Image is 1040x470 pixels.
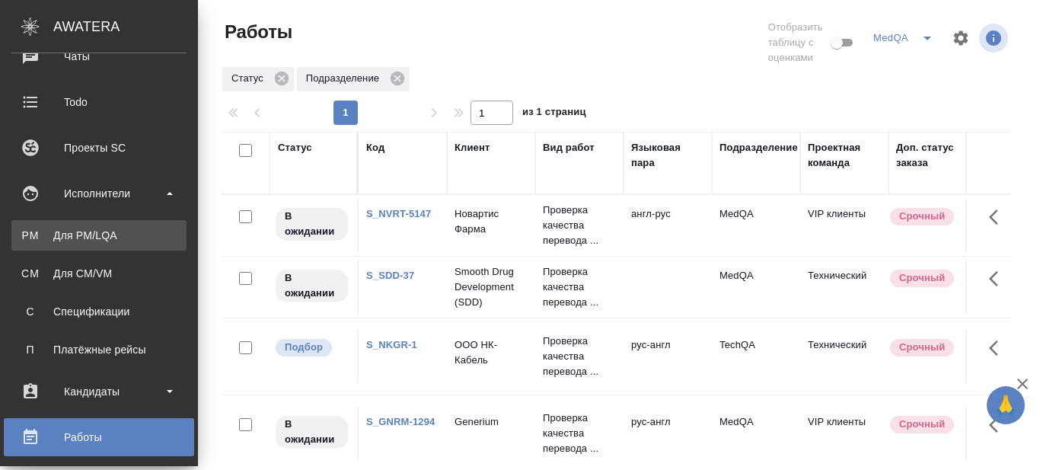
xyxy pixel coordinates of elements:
[4,129,194,167] a: Проекты SC
[366,208,431,219] a: S_NVRT-5147
[11,136,187,159] div: Проекты SC
[543,264,616,310] p: Проверка качества перевода ...
[800,407,888,460] td: VIP клиенты
[624,330,712,383] td: рус-англ
[899,340,945,355] p: Срочный
[624,199,712,252] td: англ-рус
[808,140,881,171] div: Проектная команда
[455,140,490,155] div: Клиент
[712,330,800,383] td: TechQA
[11,91,187,114] div: Todo
[19,228,179,243] div: Для PM/LQA
[19,304,179,319] div: Спецификации
[899,209,945,224] p: Срочный
[11,296,187,327] a: ССпецификации
[274,206,349,242] div: Исполнитель назначен, приступать к работе пока рано
[980,330,1016,366] button: Здесь прячутся важные кнопки
[543,411,616,456] p: Проверка качества перевода ...
[274,414,349,450] div: Исполнитель назначен, приступать к работе пока рано
[297,67,410,91] div: Подразделение
[993,389,1019,421] span: 🙏
[306,71,384,86] p: Подразделение
[800,199,888,252] td: VIP клиенты
[987,386,1025,424] button: 🙏
[274,268,349,304] div: Исполнитель назначен, приступать к работе пока рано
[285,340,323,355] p: Подбор
[11,45,187,68] div: Чаты
[53,11,198,42] div: AWATERA
[4,418,194,456] a: Работы
[221,20,292,44] span: Работы
[11,380,187,403] div: Кандидаты
[455,414,528,430] p: Generium
[896,140,976,171] div: Доп. статус заказа
[274,337,349,358] div: Можно подбирать исполнителей
[285,209,339,239] p: В ожидании
[4,83,194,121] a: Todo
[19,266,179,281] div: Для CM/VM
[980,199,1016,235] button: Здесь прячутся важные кнопки
[712,261,800,314] td: MedQA
[800,261,888,314] td: Технический
[455,337,528,368] p: ООО НК-Кабель
[11,182,187,205] div: Исполнители
[543,140,595,155] div: Вид работ
[980,407,1016,443] button: Здесь прячутся важные кнопки
[455,264,528,310] p: Smooth Drug Development (SDD)
[899,270,945,286] p: Срочный
[285,417,339,447] p: В ожидании
[455,206,528,237] p: Новартис Фарма
[222,67,294,91] div: Статус
[11,334,187,365] a: ППлатёжные рейсы
[19,342,179,357] div: Платёжные рейсы
[11,426,187,449] div: Работы
[719,140,798,155] div: Подразделение
[712,407,800,460] td: MedQA
[543,334,616,379] p: Проверка качества перевода ...
[11,220,187,251] a: PMДля PM/LQA
[980,261,1016,297] button: Здесь прячутся важные кнопки
[11,258,187,289] a: CMДля CM/VM
[231,71,269,86] p: Статус
[366,270,414,281] a: S_SDD-37
[768,20,828,66] span: Отобразить таблицу с оценками
[631,140,704,171] div: Языковая пара
[712,199,800,252] td: MedQA
[366,339,417,350] a: S_NKGR-1
[869,26,943,50] div: split button
[624,407,712,460] td: рус-англ
[543,203,616,248] p: Проверка качества перевода ...
[800,330,888,383] td: Технический
[285,270,339,301] p: В ожидании
[366,416,435,427] a: S_GNRM-1294
[278,140,312,155] div: Статус
[522,103,586,125] span: из 1 страниц
[4,37,194,75] a: Чаты
[366,140,384,155] div: Код
[899,417,945,432] p: Срочный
